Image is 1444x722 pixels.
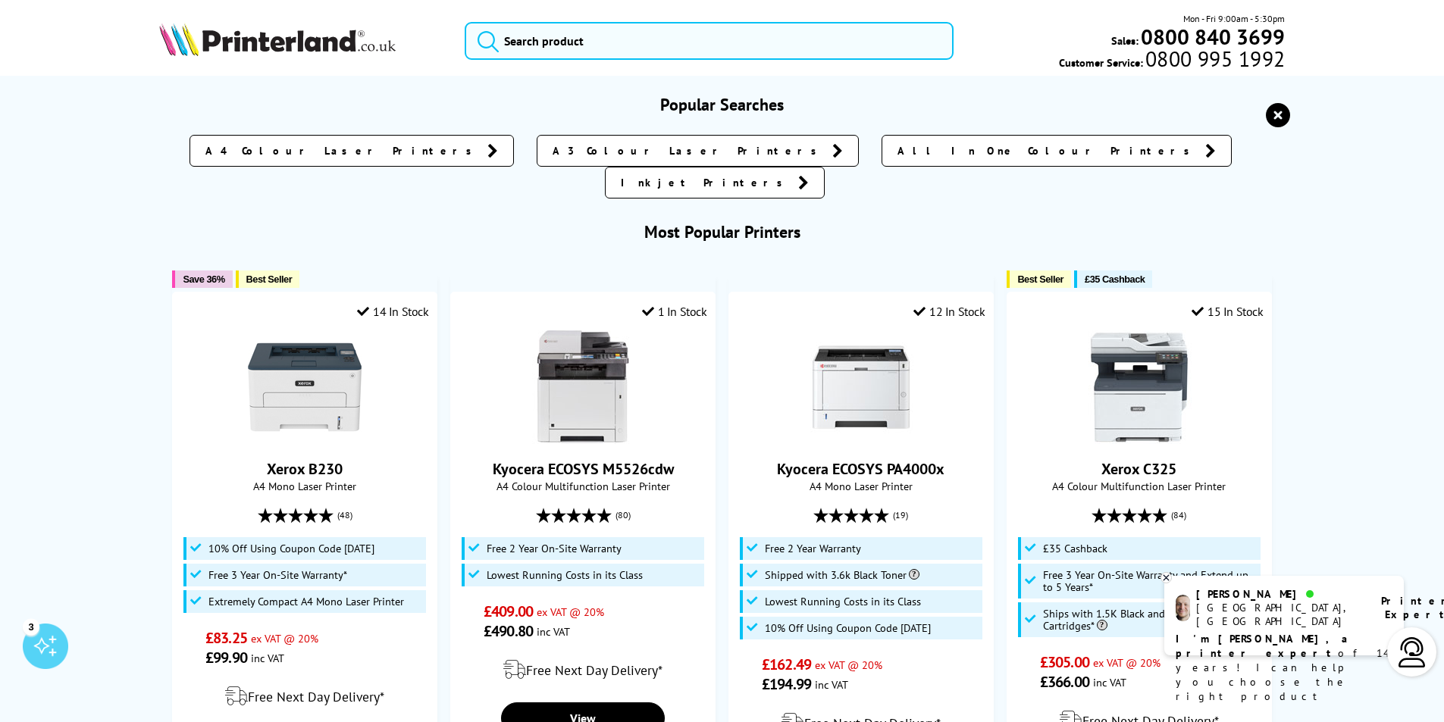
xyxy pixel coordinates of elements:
[205,628,247,648] span: £83.25
[1007,270,1071,288] button: Best Seller
[487,569,643,581] span: Lowest Running Costs in its Class
[180,479,428,493] span: A4 Mono Laser Printer
[1143,52,1285,66] span: 0800 995 1992
[1040,672,1089,692] span: £366.00
[1196,587,1362,601] div: [PERSON_NAME]
[1397,637,1427,667] img: user-headset-light.svg
[537,624,570,639] span: inc VAT
[1017,273,1063,285] span: Best Seller
[172,270,232,288] button: Save 36%
[815,677,848,692] span: inc VAT
[357,304,428,319] div: 14 In Stock
[1059,52,1285,70] span: Customer Service:
[236,270,300,288] button: Best Seller
[1176,632,1352,660] b: I'm [PERSON_NAME], a printer expert
[1101,459,1176,479] a: Xerox C325
[616,501,631,530] span: (80)
[1043,569,1258,593] span: Free 3 Year On-Site Warranty and Extend up to 5 Years*
[1093,655,1161,670] span: ex VAT @ 20%
[737,479,985,493] span: A4 Mono Laser Printer
[1139,30,1285,44] a: 0800 840 3699
[251,631,318,645] span: ex VAT @ 20%
[190,135,514,167] a: A4 Colour Laser Printers
[267,459,343,479] a: Xerox B230
[246,273,293,285] span: Best Seller
[208,595,404,608] span: Extremely Compact A4 Mono Laser Printer
[1192,304,1263,319] div: 15 In Stock
[804,330,918,444] img: Kyocera ECOSYS PA4000x
[777,459,944,479] a: Kyocera ECOSYS PA4000x
[248,330,362,444] img: Xerox B230
[205,648,247,667] span: £99.90
[208,569,347,581] span: Free 3 Year On-Site Warranty*
[1183,11,1285,26] span: Mon - Fri 9:00am - 5:30pm
[1196,601,1362,628] div: [GEOGRAPHIC_DATA], [GEOGRAPHIC_DATA]
[1176,595,1190,621] img: ashley-livechat.png
[465,22,954,60] input: Search product
[913,304,985,319] div: 12 In Stock
[765,622,931,634] span: 10% Off Using Coupon Code [DATE]
[526,330,640,444] img: Kyocera ECOSYS M5526cdw
[882,135,1232,167] a: All In One Colour Printers
[893,501,908,530] span: (19)
[605,167,825,198] a: Inkjet Printers
[484,621,533,641] span: £490.80
[1093,675,1126,689] span: inc VAT
[1074,270,1152,288] button: £35 Cashback
[553,143,825,158] span: A3 Colour Laser Printers
[1141,23,1285,51] b: 0800 840 3699
[459,479,706,493] span: A4 Colour Multifunction Laser Printer
[642,304,707,319] div: 1 In Stock
[159,94,1286,115] h3: Popular Searches
[487,542,622,555] span: Free 2 Year On-Site Warranty
[337,501,352,530] span: (48)
[1043,608,1258,632] span: Ships with 1.5K Black and 1K CMY Toner Cartridges*
[1043,542,1107,555] span: £35 Cashback
[765,569,919,581] span: Shipped with 3.6k Black Toner
[248,432,362,447] a: Xerox B230
[484,602,533,621] span: £409.00
[762,674,811,694] span: £194.99
[765,542,861,555] span: Free 2 Year Warranty
[537,135,859,167] a: A3 Colour Laser Printers
[493,459,674,479] a: Kyocera ECOSYS M5526cdw
[1082,330,1196,444] img: Xerox C325
[205,143,480,158] span: A4 Colour Laser Printers
[1176,632,1392,704] p: of 14 years! I can help you choose the right product
[897,143,1198,158] span: All In One Colour Printers
[1040,652,1089,672] span: £305.00
[1171,501,1186,530] span: (84)
[208,542,374,555] span: 10% Off Using Coupon Code [DATE]
[1015,479,1263,493] span: A4 Colour Multifunction Laser Printer
[526,432,640,447] a: Kyocera ECOSYS M5526cdw
[762,655,811,674] span: £162.49
[159,23,396,56] img: Printerland Logo
[765,595,921,608] span: Lowest Running Costs in its Class
[1082,432,1196,447] a: Xerox C325
[23,618,39,635] div: 3
[159,23,446,59] a: Printerland Logo
[621,175,791,190] span: Inkjet Printers
[183,273,224,285] span: Save 36%
[804,432,918,447] a: Kyocera ECOSYS PA4000x
[815,658,882,672] span: ex VAT @ 20%
[159,221,1286,242] h3: Most Popular Printers
[1085,273,1145,285] span: £35 Cashback
[180,675,428,717] div: modal_delivery
[1111,33,1139,48] span: Sales:
[537,605,604,619] span: ex VAT @ 20%
[459,649,706,691] div: modal_delivery
[251,651,284,665] span: inc VAT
